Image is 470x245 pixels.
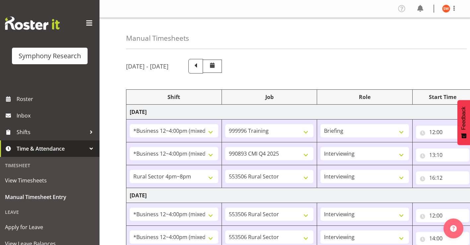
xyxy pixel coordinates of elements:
[320,93,409,101] div: Role
[416,209,469,222] input: Click to select...
[2,219,98,235] a: Apply for Leave
[416,148,469,162] input: Click to select...
[2,159,98,172] div: Timesheet
[2,205,98,219] div: Leave
[17,94,96,104] span: Roster
[225,93,314,101] div: Job
[450,225,457,232] img: help-xxl-2.png
[416,125,469,139] input: Click to select...
[457,100,470,145] button: Feedback - Show survey
[17,144,86,154] span: Time & Attendance
[416,171,469,184] input: Click to select...
[442,5,450,13] img: shannon-whelan11890.jpg
[5,17,60,30] img: Rosterit website logo
[126,63,168,70] h5: [DATE] - [DATE]
[461,107,467,130] span: Feedback
[2,172,98,189] a: View Timesheets
[19,51,81,61] div: Symphony Research
[5,175,95,185] span: View Timesheets
[130,93,218,101] div: Shift
[416,232,469,245] input: Click to select...
[5,192,95,202] span: Manual Timesheet Entry
[17,111,96,121] span: Inbox
[5,222,95,232] span: Apply for Leave
[17,127,86,137] span: Shifts
[2,189,98,205] a: Manual Timesheet Entry
[126,34,189,42] h4: Manual Timesheets
[416,93,469,101] div: Start Time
